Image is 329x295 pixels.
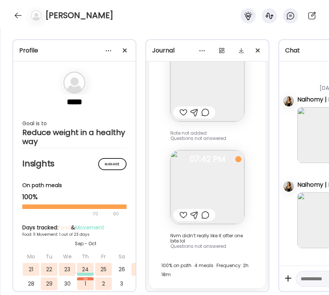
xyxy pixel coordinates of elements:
[170,243,226,249] span: Questions not answered
[283,96,294,106] img: avatars%2FNGYJEcna16PHMoye4YjTMVtAkdn1
[22,119,127,128] div: Goal is to
[161,261,253,279] div: 100% on path · 4 meals · Frequency: 2h 18m
[95,250,112,263] div: Fr
[95,263,112,276] div: 25
[41,263,57,276] div: 22
[131,250,148,263] div: Su
[23,263,39,276] div: 21
[170,135,226,141] span: Questions not answered
[77,277,94,290] div: 1
[45,9,113,22] h4: [PERSON_NAME]
[41,277,57,290] div: 29
[22,181,127,189] div: On path meals
[22,209,111,218] div: 70
[152,46,263,55] div: Journal
[98,158,127,170] div: Manage
[31,10,42,21] img: bg-avatar-default.svg
[170,233,244,244] div: Nvm didn’t really like it after one bite lol
[112,209,120,218] div: 90
[23,250,39,263] div: Mo
[170,130,207,136] span: Note not added
[22,224,148,232] div: Days tracked: &
[22,128,127,146] div: Reduce weight in a healthy way
[19,46,130,55] div: Profile
[170,156,244,163] span: 07:42 PM
[95,277,112,290] div: 2
[113,263,130,276] div: 26
[63,71,86,94] img: bg-avatar-default.svg
[113,250,130,263] div: Sa
[59,277,76,290] div: 30
[131,277,148,290] div: 4
[77,250,94,263] div: Th
[77,277,94,280] div: Oct
[113,277,130,290] div: 3
[283,181,294,192] img: avatars%2FNGYJEcna16PHMoye4YjTMVtAkdn1
[75,224,104,231] span: Movement
[131,263,148,276] div: 27
[22,232,148,237] div: Food: 11 Movement: 1 out of 23 days
[170,48,244,121] img: images%2FRHCXIxMrerc6tf8VC2cVkFzlZX02%2FVptxzV0S0kIqEPCKstQv%2F5o1mtD56WbQpwz4Jdy5c_240
[59,263,76,276] div: 23
[77,263,94,276] div: 24
[170,150,244,224] img: images%2FRHCXIxMrerc6tf8VC2cVkFzlZX02%2FkCWA8DTcNMIbk5wIFXrI%2FVPjqxnkVcmv9a8l0nmCH_240
[58,224,71,231] span: Food
[23,277,39,290] div: 28
[59,250,76,263] div: We
[22,158,127,169] h2: Insights
[22,192,127,201] div: 100%
[22,240,148,247] div: Sep - Oct
[41,250,57,263] div: Tu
